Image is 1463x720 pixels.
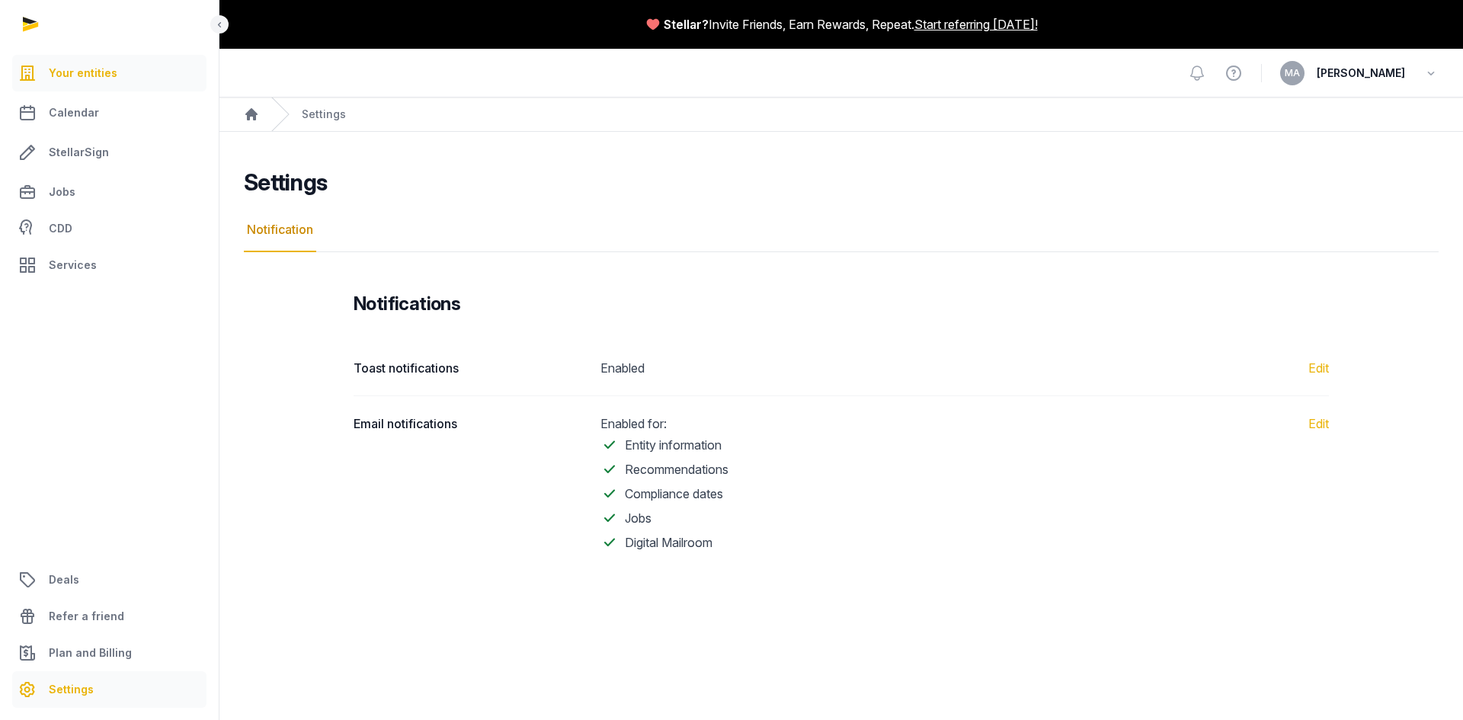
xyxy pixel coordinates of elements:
a: Notification [244,208,316,252]
span: StellarSign [49,143,109,162]
span: Deals [49,571,79,589]
dd: Enabled for: [600,414,1329,555]
a: CDD [12,213,206,244]
span: Enabled [600,360,645,376]
span: Entity information [625,436,722,454]
a: Start referring [DATE]! [914,15,1038,34]
a: Your entities [12,55,206,91]
span: CDD [49,219,72,238]
div: Settings [302,107,346,122]
span: Digital Mailroom [625,533,712,552]
a: Settings [12,671,206,708]
dt: Email notifications [354,414,588,555]
span: Services [49,256,97,274]
a: Jobs [12,174,206,210]
span: Your entities [49,64,117,82]
h3: Notifications [354,292,460,316]
a: Deals [12,562,206,598]
a: Edit [1308,414,1329,433]
span: Refer a friend [49,607,124,626]
a: StellarSign [12,134,206,171]
span: Compliance dates [625,485,723,503]
span: [PERSON_NAME] [1317,64,1405,82]
span: Settings [49,680,94,699]
a: Plan and Billing [12,635,206,671]
dt: Toast notifications [354,359,588,377]
nav: Tabs [244,208,1439,252]
span: Jobs [625,509,651,527]
span: Jobs [49,183,75,201]
a: Services [12,247,206,283]
span: Stellar? [664,15,709,34]
nav: Breadcrumb [219,98,1463,132]
span: Recommendations [625,460,728,478]
span: Plan and Billing [49,644,132,662]
h2: Settings [244,168,1439,196]
span: MA [1285,69,1300,78]
iframe: Chat Widget [1189,543,1463,720]
a: Calendar [12,94,206,131]
a: Edit [1308,359,1329,377]
span: Calendar [49,104,99,122]
a: Refer a friend [12,598,206,635]
button: MA [1280,61,1305,85]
